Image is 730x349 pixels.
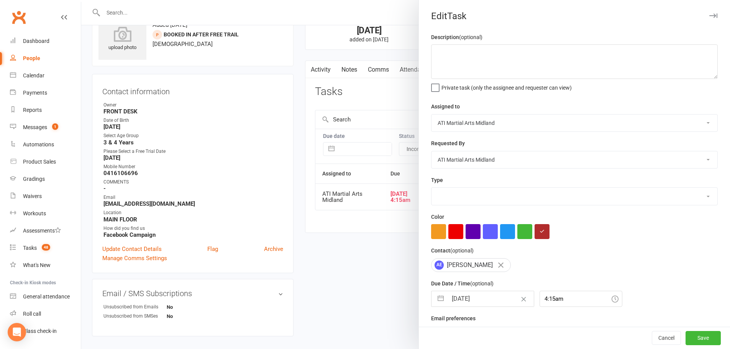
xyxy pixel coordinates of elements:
button: Clear Date [517,292,530,306]
div: Class check-in [23,328,57,334]
a: What's New [10,257,81,274]
span: 1 [52,123,58,130]
div: Dashboard [23,38,49,44]
small: (optional) [450,247,474,254]
div: Reports [23,107,42,113]
a: People [10,50,81,67]
div: Waivers [23,193,42,199]
div: Calendar [23,72,44,79]
span: AE [435,261,444,270]
span: Private task (only the assignee and requester can view) [441,82,572,91]
div: What's New [23,262,51,268]
a: General attendance kiosk mode [10,288,81,305]
div: Payments [23,90,47,96]
a: Calendar [10,67,81,84]
label: Due Date / Time [431,279,494,288]
a: Reports [10,102,81,119]
a: Payments [10,84,81,102]
a: Gradings [10,170,81,188]
span: Send reminder email [441,326,489,334]
label: Type [431,176,443,184]
div: Workouts [23,210,46,216]
div: [PERSON_NAME] [431,258,511,272]
div: General attendance [23,293,70,300]
label: Contact [431,246,474,255]
a: Clubworx [9,8,28,27]
div: Gradings [23,176,45,182]
div: Open Intercom Messenger [8,323,26,341]
a: Class kiosk mode [10,323,81,340]
button: Save [686,331,721,345]
a: Tasks 48 [10,239,81,257]
small: (optional) [459,34,482,40]
a: Product Sales [10,153,81,170]
label: Assigned to [431,102,460,111]
div: Tasks [23,245,37,251]
div: Product Sales [23,159,56,165]
label: Requested By [431,139,465,147]
button: Cancel [652,331,681,345]
div: Roll call [23,311,41,317]
div: Automations [23,141,54,147]
div: Edit Task [419,11,730,21]
a: Dashboard [10,33,81,50]
a: Assessments [10,222,81,239]
div: People [23,55,40,61]
div: Assessments [23,228,61,234]
label: Description [431,33,482,41]
span: 48 [42,244,50,251]
label: Color [431,213,444,221]
a: Roll call [10,305,81,323]
a: Messages 1 [10,119,81,136]
a: Workouts [10,205,81,222]
small: (optional) [470,280,494,287]
label: Email preferences [431,314,476,323]
div: Messages [23,124,47,130]
a: Waivers [10,188,81,205]
a: Automations [10,136,81,153]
